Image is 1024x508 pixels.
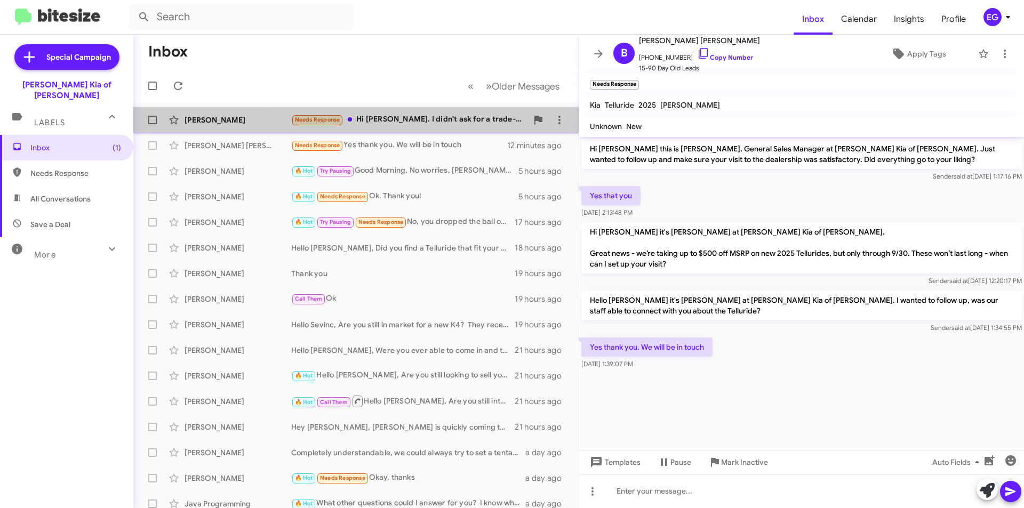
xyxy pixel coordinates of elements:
span: 🔥 Hot [295,193,313,200]
div: EG [983,8,1002,26]
span: Mark Inactive [721,453,768,472]
div: [PERSON_NAME] [185,473,291,483]
div: a day ago [525,473,570,483]
span: « [468,79,474,93]
button: EG [974,8,1012,26]
div: Hello [PERSON_NAME], Are you still looking to sell your 2022 Telluride? [291,369,515,382]
div: Completely understandable, we could always try to set a tentative appointment and reschedule if n... [291,447,525,458]
span: (1) [113,142,121,153]
div: 19 hours ago [515,294,570,304]
p: Hello [PERSON_NAME] it's [PERSON_NAME] at [PERSON_NAME] Kia of [PERSON_NAME]. I wanted to follow ... [581,291,1022,320]
button: Mark Inactive [700,453,777,472]
div: [PERSON_NAME] [185,294,291,304]
span: [PERSON_NAME] [660,100,720,110]
div: [PERSON_NAME] [185,319,291,330]
div: Okay, thanks [291,472,525,484]
span: Call Them [320,399,348,406]
div: [PERSON_NAME] [185,115,291,125]
span: Sender [DATE] 1:34:55 PM [931,324,1022,332]
span: Telluride [605,100,634,110]
div: [PERSON_NAME] [185,345,291,356]
span: Profile [933,4,974,35]
a: Special Campaign [14,44,119,70]
span: Labels [34,118,65,127]
div: 19 hours ago [515,319,570,330]
span: Save a Deal [30,219,70,230]
span: » [486,79,492,93]
div: Ok. Thank you! [291,190,518,203]
button: Auto Fields [924,453,992,472]
div: Hello Sevinc, Are you still in market for a new K4? They recently enhanced programs on leasing an... [291,319,515,330]
div: [PERSON_NAME] [185,217,291,228]
span: Special Campaign [46,52,111,62]
div: 21 hours ago [515,396,570,407]
div: 18 hours ago [515,243,570,253]
span: [PHONE_NUMBER] [639,47,760,63]
div: Hi [PERSON_NAME]. I didn't ask for a trade-in estimate. I am very satisfied with my Rio. Thanks. [291,114,527,126]
div: Hello [PERSON_NAME], Are you still interested in selling your Sportatge? [291,394,515,408]
div: [PERSON_NAME] [185,243,291,253]
span: New [626,122,642,131]
div: [PERSON_NAME] [PERSON_NAME] [185,140,291,151]
small: Needs Response [590,80,639,90]
span: Call Them [295,295,323,302]
div: Hey [PERSON_NAME], [PERSON_NAME] is quickly coming to a close. Are you still interested in sellin... [291,422,515,432]
span: said at [954,172,972,180]
button: Next [479,75,566,97]
a: Calendar [833,4,885,35]
p: Hi [PERSON_NAME] this is [PERSON_NAME], General Sales Manager at [PERSON_NAME] Kia of [PERSON_NAM... [581,139,1022,169]
span: Apply Tags [907,44,946,63]
span: Needs Response [320,193,365,200]
div: [PERSON_NAME] [185,166,291,176]
span: 🔥 Hot [295,474,313,481]
a: Insights [885,4,933,35]
span: 🔥 Hot [295,399,313,406]
div: [PERSON_NAME] [185,268,291,279]
h1: Inbox [148,43,188,60]
span: [DATE] 2:13:48 PM [581,208,633,216]
span: Needs Response [295,142,340,149]
div: 21 hours ago [515,422,570,432]
span: said at [949,277,968,285]
div: 5 hours ago [518,166,570,176]
div: 5 hours ago [518,191,570,202]
div: Hello [PERSON_NAME], Were you ever able to come in and take a look at the Telluride? [291,345,515,356]
span: Kia [590,100,601,110]
div: Yes thank you. We will be in touch [291,139,507,151]
div: [PERSON_NAME] [185,422,291,432]
span: More [34,250,56,260]
span: [PERSON_NAME] [PERSON_NAME] [639,34,760,47]
span: Sender [DATE] 1:17:16 PM [933,172,1022,180]
span: Needs Response [295,116,340,123]
span: 🔥 Hot [295,167,313,174]
div: Hello [PERSON_NAME], Did you find a Telluride that fit your needs? [291,243,515,253]
span: Try Pausing [320,219,351,225]
a: Inbox [794,4,833,35]
button: Pause [649,453,700,472]
span: Try Pausing [320,167,351,174]
span: Older Messages [492,80,559,92]
div: 19 hours ago [515,268,570,279]
span: Needs Response [320,474,365,481]
span: Needs Response [30,168,121,179]
input: Search [129,4,353,30]
span: [DATE] 1:39:07 PM [581,360,633,368]
p: Yes that you [581,186,641,205]
div: 17 hours ago [515,217,570,228]
span: Pause [670,453,691,472]
button: Apply Tags [863,44,973,63]
div: 21 hours ago [515,345,570,356]
span: Unknown [590,122,622,131]
span: Needs Response [358,219,404,225]
span: 🔥 Hot [295,372,313,379]
span: 15-90 Day Old Leads [639,63,760,74]
span: Templates [588,453,641,472]
button: Previous [461,75,480,97]
div: [PERSON_NAME] [185,191,291,202]
span: All Conversations [30,193,91,204]
div: [PERSON_NAME] [185,396,291,407]
nav: Page navigation example [462,75,566,97]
